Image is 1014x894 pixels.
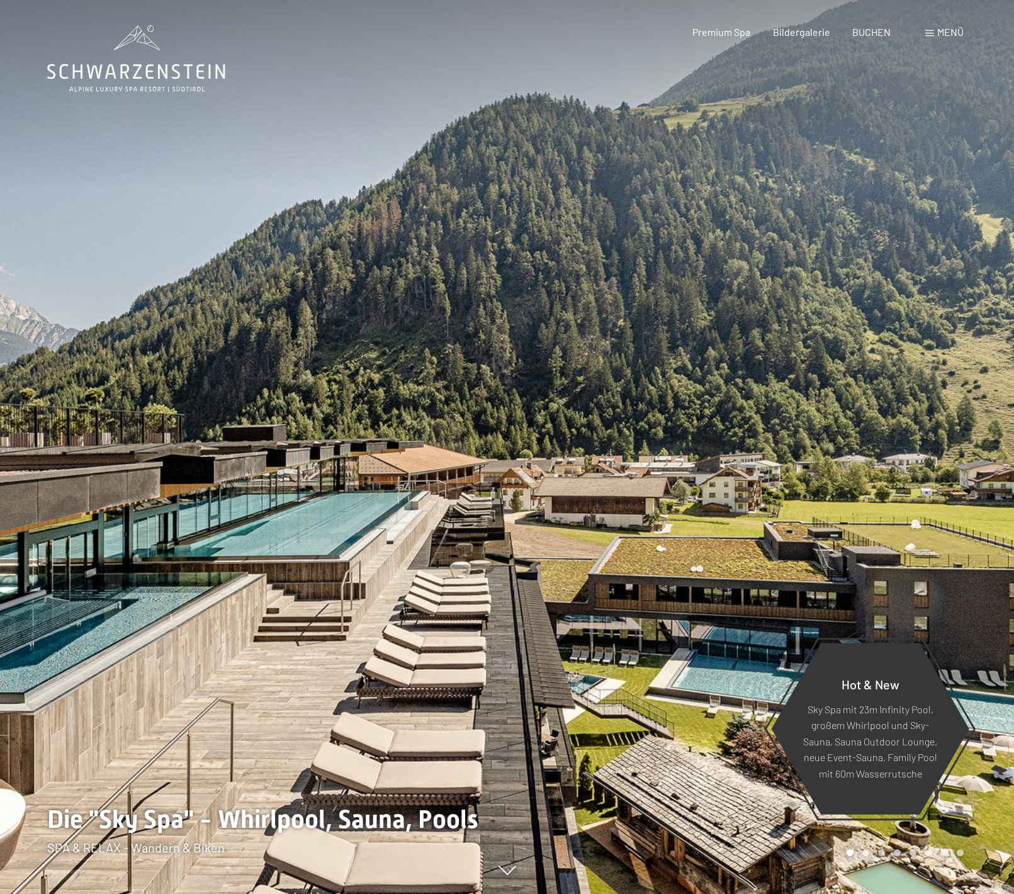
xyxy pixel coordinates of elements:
a: Premium Spa [692,26,750,38]
p: Sky Spa mit 23m Infinity Pool, großem Whirlpool und Sky-Sauna, Sauna Outdoor Lounge, neue Event-S... [802,701,938,781]
div: Carousel Page 8 [957,849,964,856]
div: Carousel Page 3 [878,849,885,856]
span: Menü [937,26,964,38]
div: Carousel Page 1 (Current Slide) [847,849,853,856]
a: Hot & New Sky Spa mit 23m Infinity Pool, großem Whirlpool und Sky-Sauna, Sauna Outdoor Lounge, ne... [770,642,970,815]
div: Carousel Page 2 [862,849,869,856]
a: Bildergalerie [773,26,830,38]
div: Carousel Pagination [842,849,964,856]
a: BUCHEN [852,26,891,38]
div: Carousel Page 7 [941,849,948,856]
div: Carousel Page 4 [894,849,901,856]
span: Hot & New [842,676,899,691]
div: Carousel Page 5 [910,849,916,856]
div: Carousel Page 6 [925,849,932,856]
